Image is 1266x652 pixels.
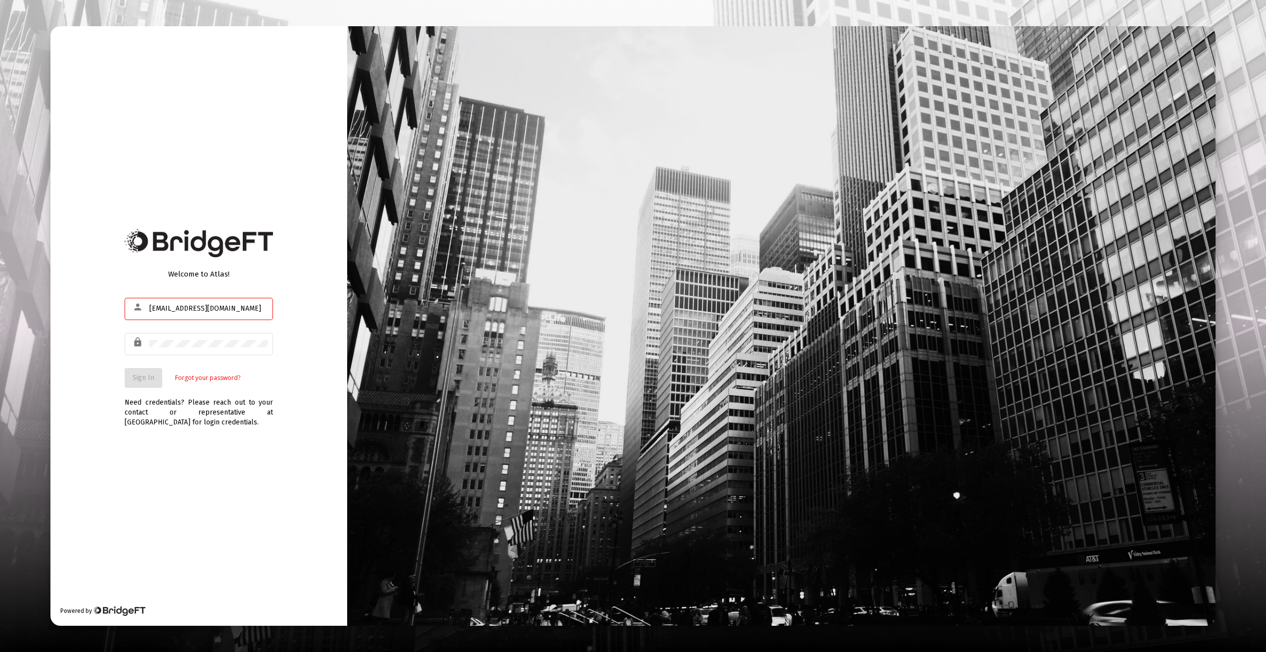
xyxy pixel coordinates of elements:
div: Powered by [60,606,145,616]
input: Email or Username [149,305,268,313]
img: Bridge Financial Technology Logo [125,229,273,257]
mat-icon: person [133,301,144,313]
img: Bridge Financial Technology Logo [93,606,145,616]
button: Sign In [125,368,162,388]
mat-icon: lock [133,336,144,348]
a: Forgot your password? [175,373,240,383]
div: Welcome to Atlas! [125,269,273,279]
div: Need credentials? Please reach out to your contact or representative at [GEOGRAPHIC_DATA] for log... [125,388,273,427]
span: Sign In [133,373,154,382]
